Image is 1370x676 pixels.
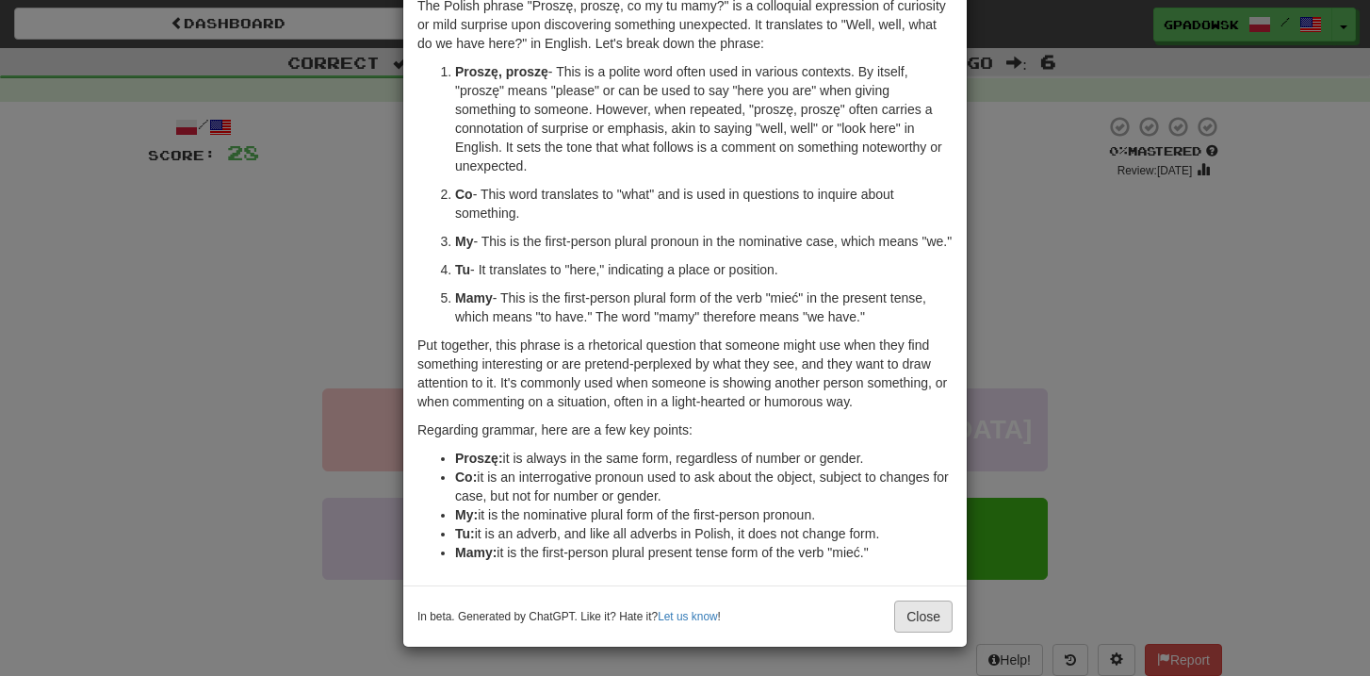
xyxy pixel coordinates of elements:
[455,232,953,251] p: - This is the first-person plural pronoun in the nominative case, which means "we."
[455,187,473,202] strong: Co
[455,289,953,326] p: - This is the first-person plural form of the verb "mieć" in the present tense, which means "to h...
[455,526,475,541] strong: Tu:
[894,601,953,633] button: Close
[455,64,548,79] strong: Proszę, proszę
[455,543,953,562] li: it is the first-person plural present tense form of the verb "mieć."
[455,470,477,485] strong: Co:
[658,610,717,623] a: Let us know
[455,449,953,468] li: it is always in the same form, regardless of number or gender.
[455,185,953,223] p: - This word translates to "what" and is used in questions to inquire about something.
[455,234,473,249] strong: My
[455,260,953,279] p: - It translates to "here," indicating a place or position.
[455,507,478,522] strong: My:
[417,420,953,439] p: Regarding grammar, here are a few key points:
[455,290,493,305] strong: Mamy
[417,336,953,411] p: Put together, this phrase is a rhetorical question that someone might use when they find somethin...
[455,262,470,277] strong: Tu
[417,609,721,625] small: In beta. Generated by ChatGPT. Like it? Hate it? !
[455,468,953,505] li: it is an interrogative pronoun used to ask about the object, subject to changes for case, but not...
[455,62,953,175] p: - This is a polite word often used in various contexts. By itself, "proszę" means "please" or can...
[455,505,953,524] li: it is the nominative plural form of the first-person pronoun.
[455,545,497,560] strong: Mamy:
[455,451,503,466] strong: Proszę:
[455,524,953,543] li: it is an adverb, and like all adverbs in Polish, it does not change form.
